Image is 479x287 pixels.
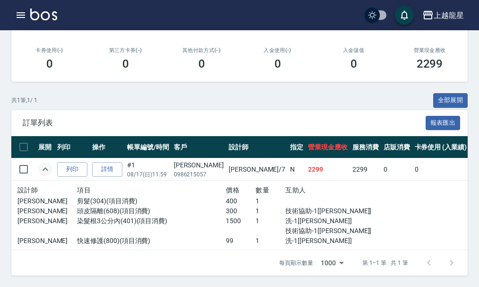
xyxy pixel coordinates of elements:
p: [PERSON_NAME] [17,196,77,206]
p: 0986215057 [174,170,224,179]
th: 操作 [90,136,125,158]
div: [PERSON_NAME] [174,160,224,170]
td: 2299 [306,158,350,181]
h3: 0 [122,57,129,70]
p: 洗-1[[PERSON_NAME]] [285,236,375,246]
p: 1 [256,236,285,246]
th: 卡券使用 (入業績) [412,136,470,158]
h3: 2299 [417,57,443,70]
span: 數量 [256,186,269,194]
div: 1000 [317,250,347,276]
th: 指定 [288,136,306,158]
span: 價格 [226,186,239,194]
button: 全部展開 [433,93,468,108]
h3: 0 [46,57,53,70]
p: 1 [256,216,285,226]
p: 快速修護(800)(項目消費) [77,236,226,246]
p: 共 1 筆, 1 / 1 [11,96,37,104]
h3: 0 [274,57,281,70]
p: [PERSON_NAME] [17,206,77,216]
p: 技術協助-1[[PERSON_NAME]] [285,226,375,236]
p: 99 [226,236,256,246]
span: 設計師 [17,186,38,194]
h2: 入金儲值 [327,47,380,53]
th: 列印 [55,136,90,158]
span: 訂單列表 [23,118,426,128]
td: 0 [412,158,470,181]
p: 剪髮(304)(項目消費) [77,196,226,206]
a: 報表匯出 [426,118,461,127]
p: 400 [226,196,256,206]
button: expand row [38,162,52,176]
p: 1 [256,206,285,216]
td: N [288,158,306,181]
button: 報表匯出 [426,116,461,130]
th: 營業現金應收 [306,136,350,158]
td: 2299 [350,158,381,181]
button: 列印 [57,162,87,177]
button: save [395,6,414,25]
div: 上越龍星 [434,9,464,21]
span: 互助人 [285,186,306,194]
h2: 其他付款方式(-) [175,47,228,53]
p: 08/17 (日) 11:59 [127,170,169,179]
p: 第 1–1 筆 共 1 筆 [362,259,408,267]
p: 1500 [226,216,256,226]
h2: 入金使用(-) [251,47,304,53]
p: [PERSON_NAME] [17,216,77,226]
h3: 0 [351,57,357,70]
h2: 第三方卡券(-) [99,47,152,53]
td: [PERSON_NAME] /7 [226,158,288,181]
p: 技術協助-1[[PERSON_NAME]] [285,206,375,216]
a: 詳情 [92,162,122,177]
p: 頭皮隔離(608)(項目消費) [77,206,226,216]
span: 項目 [77,186,91,194]
th: 店販消費 [381,136,412,158]
td: #1 [125,158,171,181]
th: 設計師 [226,136,288,158]
th: 服務消費 [350,136,381,158]
h2: 營業現金應收 [403,47,456,53]
p: 300 [226,206,256,216]
button: 上越龍星 [419,6,468,25]
p: 1 [256,196,285,206]
p: 染髮根3公分內(401)(項目消費) [77,216,226,226]
th: 展開 [36,136,55,158]
h2: 卡券使用(-) [23,47,76,53]
th: 帳單編號/時間 [125,136,171,158]
p: 每頁顯示數量 [279,259,313,267]
img: Logo [30,9,57,20]
td: 0 [381,158,412,181]
p: [PERSON_NAME] [17,236,77,246]
p: 洗-1[[PERSON_NAME]] [285,216,375,226]
h3: 0 [198,57,205,70]
th: 客戶 [171,136,226,158]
